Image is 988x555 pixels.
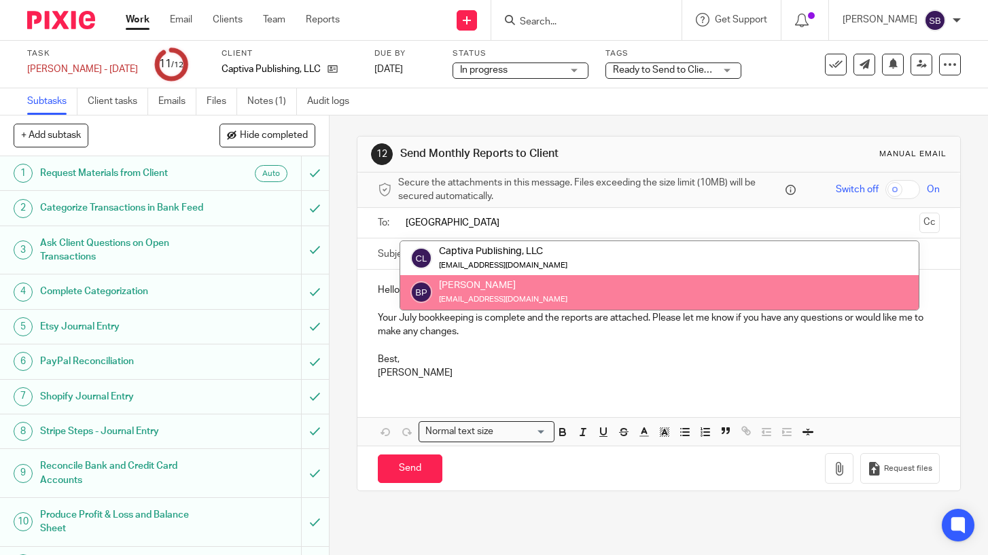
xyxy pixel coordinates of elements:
input: Search [518,16,641,29]
div: [PERSON_NAME] [439,279,567,292]
label: To: [378,216,393,230]
h1: Complete Categorization [40,281,205,302]
div: 12 [371,143,393,165]
h1: Stripe Steps - Journal Entry [40,421,205,442]
div: 8 [14,422,33,441]
div: Auto [255,165,287,182]
a: Work [126,13,149,26]
div: Bonnie Paulsen - June 2025 [27,62,138,76]
img: Pixie [27,11,95,29]
label: Client [222,48,357,59]
span: Hide completed [240,130,308,141]
a: Audit logs [307,88,359,115]
div: Manual email [879,149,947,160]
div: 4 [14,283,33,302]
div: 7 [14,387,33,406]
div: 5 [14,317,33,336]
h1: Categorize Transactions in Bank Feed [40,198,205,218]
span: Request files [884,463,932,474]
span: Switch off [836,183,879,196]
p: Best, [378,353,940,366]
button: Cc [919,213,940,233]
span: Get Support [715,15,767,24]
img: svg%3E [924,10,946,31]
p: [PERSON_NAME] [378,366,940,380]
h1: Send Monthly Reports to Client [400,147,688,161]
h1: Reconcile Bank and Credit Card Accounts [40,456,205,490]
small: /12 [171,61,183,69]
div: 9 [14,464,33,483]
span: On [927,183,940,196]
label: Due by [374,48,436,59]
a: Subtasks [27,88,77,115]
h1: Shopify Journal Entry [40,387,205,407]
small: [EMAIL_ADDRESS][DOMAIN_NAME] [439,296,567,303]
label: Subject: [378,247,413,261]
div: 10 [14,512,33,531]
span: Ready to Send to Clients [613,65,718,75]
button: Hide completed [219,124,315,147]
a: Notes (1) [247,88,297,115]
p: [PERSON_NAME] [843,13,917,26]
span: Secure the attachments in this message. Files exceeding the size limit (10MB) will be secured aut... [398,176,782,204]
p: Your July bookkeeping is complete and the reports are attached. Please let me know if you have an... [378,311,940,339]
img: svg%3E [410,281,432,303]
a: Email [170,13,192,26]
div: 2 [14,199,33,218]
label: Task [27,48,138,59]
div: 6 [14,352,33,371]
a: Reports [306,13,340,26]
p: Hello [PERSON_NAME], [378,283,940,297]
span: Normal text size [422,425,496,439]
h1: Etsy Journal Entry [40,317,205,337]
label: Status [453,48,588,59]
button: Request files [860,453,939,484]
div: Captiva Publishing, LLC [439,245,567,258]
input: Send [378,454,442,484]
span: In progress [460,65,508,75]
label: Tags [605,48,741,59]
div: Search for option [419,421,554,442]
small: [EMAIL_ADDRESS][DOMAIN_NAME] [439,262,567,269]
div: 3 [14,240,33,259]
a: Team [263,13,285,26]
span: [DATE] [374,65,403,74]
div: 11 [159,56,183,72]
h1: Produce Profit & Loss and Balance Sheet [40,505,205,539]
h1: PayPal Reconciliation [40,351,205,372]
a: Emails [158,88,196,115]
button: + Add subtask [14,124,88,147]
img: svg%3E [410,247,432,269]
div: 1 [14,164,33,183]
p: Captiva Publishing, LLC [222,62,321,76]
a: Files [207,88,237,115]
h1: Ask Client Questions on Open Transactions [40,233,205,268]
input: Search for option [497,425,546,439]
div: [PERSON_NAME] - [DATE] [27,62,138,76]
a: Client tasks [88,88,148,115]
h1: Request Materials from Client [40,163,205,183]
a: Clients [213,13,243,26]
